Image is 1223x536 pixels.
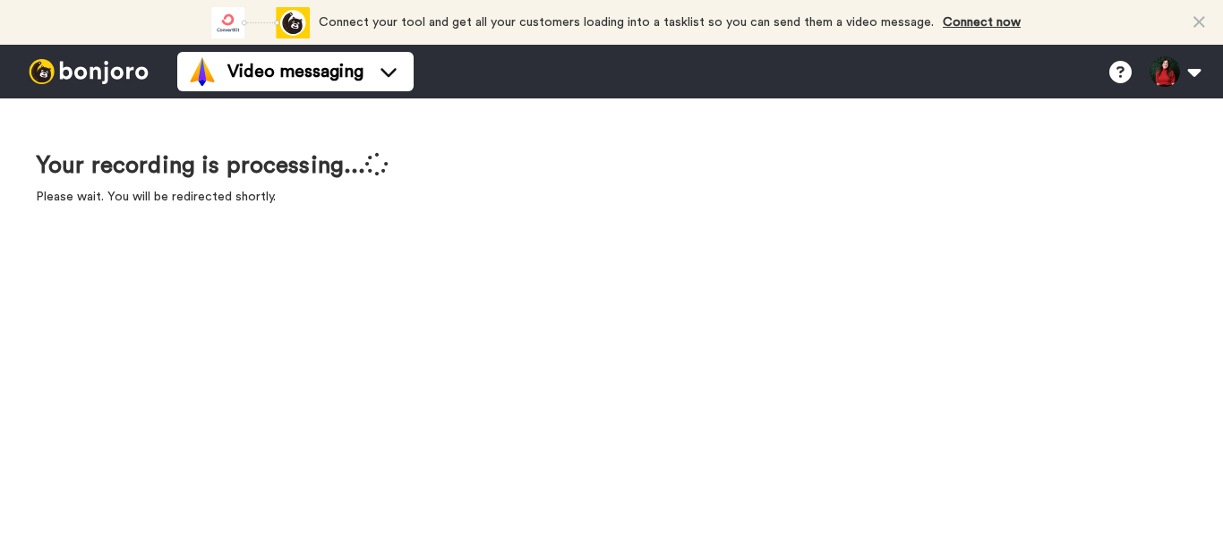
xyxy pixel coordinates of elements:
[21,59,156,84] img: bj-logo-header-white.svg
[36,188,389,206] p: Please wait. You will be redirected shortly.
[188,57,217,86] img: vm-color.svg
[319,16,934,29] span: Connect your tool and get all your customers loading into a tasklist so you can send them a video...
[211,7,310,38] div: animation
[36,152,389,179] h1: Your recording is processing...
[943,16,1021,29] a: Connect now
[227,59,363,84] span: Video messaging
